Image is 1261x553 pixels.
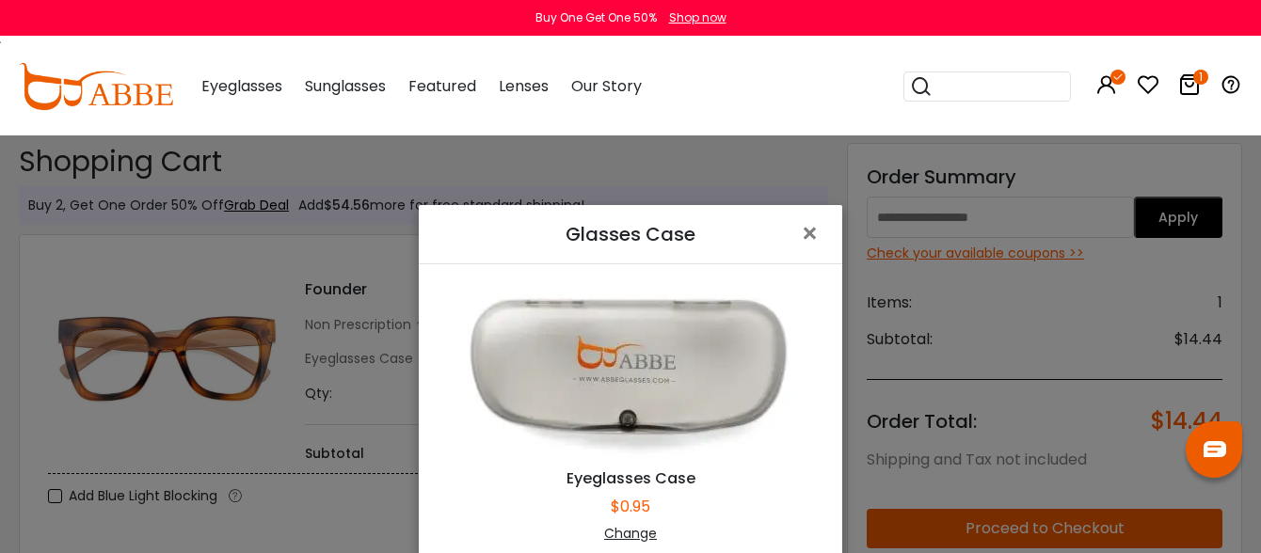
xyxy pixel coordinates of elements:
[660,9,726,25] a: Shop now
[434,220,827,248] h5: Glasses Case
[442,496,819,518] div: $0.95
[442,467,819,490] div: Eyeglasses Case
[1178,77,1201,99] a: 1
[535,9,657,26] div: Buy One Get One 50%
[1193,70,1208,85] i: 1
[201,75,282,97] span: Eyeglasses
[408,75,476,97] span: Featured
[499,75,549,97] span: Lenses
[305,75,386,97] span: Sunglasses
[442,524,819,544] div: Change
[669,9,726,26] div: Shop now
[442,279,819,467] img: Eyeglasses Case
[800,213,827,254] span: ×
[785,205,842,263] button: Close
[571,75,642,97] span: Our Story
[1204,441,1226,457] img: chat
[19,63,173,110] img: abbeglasses.com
